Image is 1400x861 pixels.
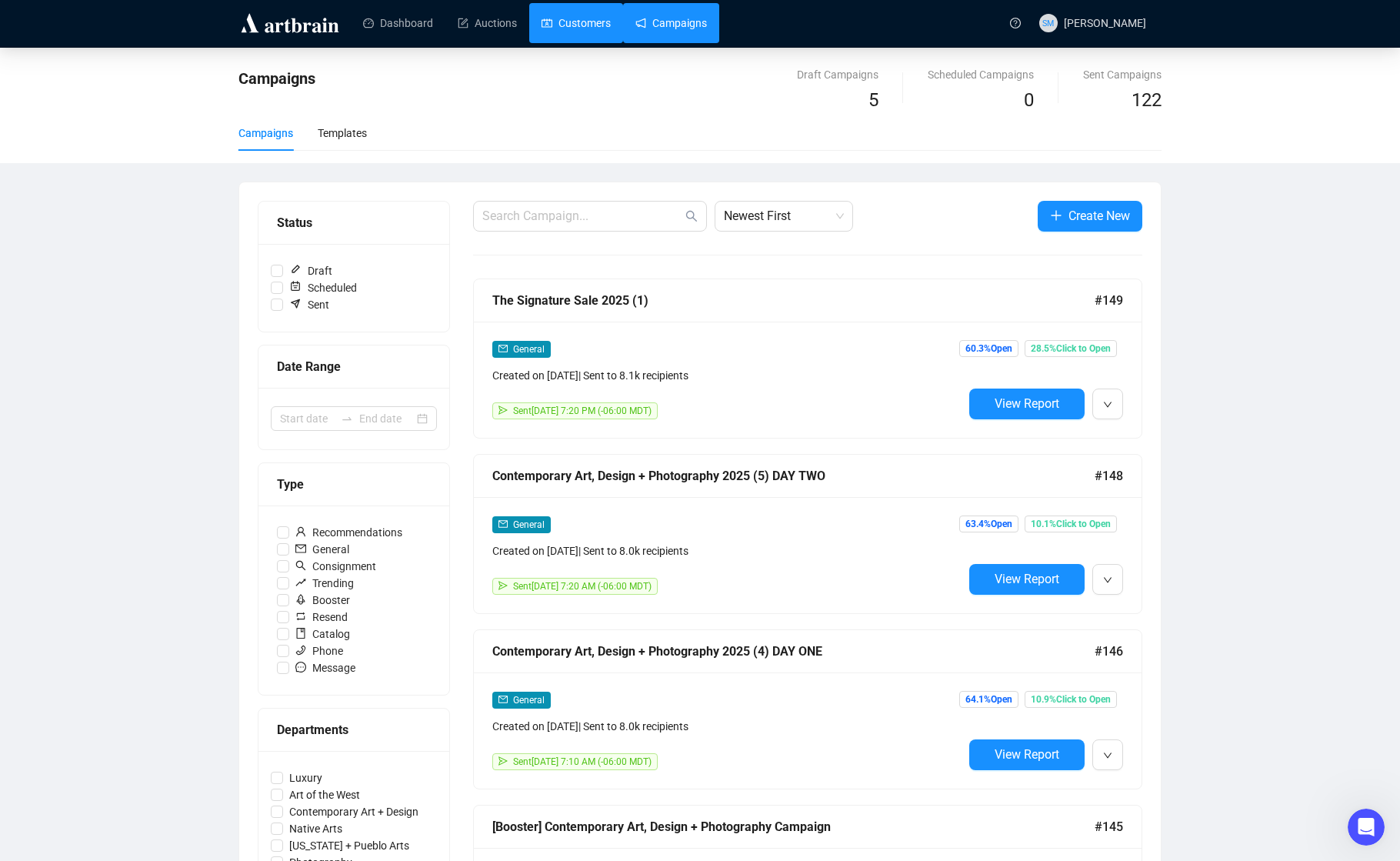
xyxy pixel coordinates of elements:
div: Created on [DATE] | Sent to 8.1k recipients [492,367,963,384]
span: retweet [295,611,306,622]
span: Scheduled [283,279,363,296]
span: Sent [DATE] 7:10 AM (-06:00 MDT) [513,756,652,767]
span: Recommendations [289,524,408,541]
span: View Report [995,572,1059,586]
span: Native Arts [283,820,348,837]
span: #149 [1095,291,1123,310]
input: Search Campaign... [482,207,682,225]
a: Contemporary Art, Design + Photography 2025 (4) DAY ONE#146mailGeneralCreated on [DATE]| Sent to ... [473,629,1142,789]
a: Contemporary Art, Design + Photography 2025 (5) DAY TWO#148mailGeneralCreated on [DATE]| Sent to ... [473,454,1142,614]
span: [US_STATE] + Pueblo Arts [283,837,415,854]
span: 0 [1024,89,1034,111]
span: send [498,581,508,590]
span: Contemporary Art + Design [283,803,425,820]
span: down [1103,576,1112,585]
div: Created on [DATE] | Sent to 8.0k recipients [492,542,963,559]
span: #148 [1095,466,1123,486]
button: Create New [1038,201,1142,232]
span: Resend [289,609,354,626]
span: General [513,695,545,706]
span: Phone [289,642,349,659]
div: Campaigns [238,125,293,142]
span: message [295,662,306,672]
span: book [295,628,306,639]
div: Type [277,475,431,494]
span: View Report [995,747,1059,762]
div: [Booster] Contemporary Art, Design + Photography Campaign [492,817,1095,836]
span: 10.9% Click to Open [1025,691,1117,708]
span: down [1103,400,1112,409]
span: Catalog [289,626,356,642]
span: 122 [1132,89,1162,111]
div: Created on [DATE] | Sent to 8.0k recipients [492,718,963,735]
span: to [341,412,353,425]
button: View Report [969,739,1085,770]
span: Art of the West [283,786,366,803]
a: Campaigns [635,3,707,43]
span: mail [498,695,508,704]
div: Departments [277,720,431,739]
span: user [295,526,306,537]
a: Dashboard [363,3,433,43]
a: Auctions [458,3,517,43]
iframe: Intercom live chat [1348,809,1385,846]
span: Consignment [289,558,382,575]
span: General [513,519,545,530]
span: SM [1042,16,1054,29]
span: Message [289,659,362,676]
span: Sent [DATE] 7:20 PM (-06:00 MDT) [513,405,652,416]
span: search [295,560,306,571]
div: Draft Campaigns [797,66,878,83]
img: logo [238,11,342,35]
div: Sent Campaigns [1083,66,1162,83]
div: Scheduled Campaigns [928,66,1034,83]
span: Luxury [283,769,328,786]
span: General [289,541,355,558]
span: Sent [283,296,335,313]
span: [PERSON_NAME] [1064,17,1146,29]
span: 5 [868,89,878,111]
span: search [685,210,698,222]
a: Customers [542,3,611,43]
input: Start date [280,410,335,427]
a: The Signature Sale 2025 (1)#149mailGeneralCreated on [DATE]| Sent to 8.1k recipientssendSent[DATE... [473,279,1142,439]
div: Date Range [277,357,431,376]
span: View Report [995,396,1059,411]
span: Draft [283,262,338,279]
span: plus [1050,209,1062,222]
input: End date [359,410,414,427]
span: 28.5% Click to Open [1025,340,1117,357]
div: Contemporary Art, Design + Photography 2025 (4) DAY ONE [492,642,1095,661]
span: send [498,756,508,766]
span: Trending [289,575,360,592]
button: View Report [969,389,1085,419]
span: swap-right [341,412,353,425]
span: #146 [1095,642,1123,661]
span: phone [295,645,306,656]
span: down [1103,751,1112,760]
div: The Signature Sale 2025 (1) [492,291,1095,310]
span: 63.4% Open [959,516,1018,532]
span: send [498,405,508,415]
button: View Report [969,564,1085,595]
span: Newest First [724,202,844,231]
span: question-circle [1010,18,1021,28]
span: mail [295,543,306,554]
span: 10.1% Click to Open [1025,516,1117,532]
span: Sent [DATE] 7:20 AM (-06:00 MDT) [513,581,652,592]
span: rise [295,577,306,588]
span: 64.1% Open [959,691,1018,708]
span: rocket [295,594,306,605]
span: General [513,344,545,355]
div: Status [277,213,431,232]
span: mail [498,344,508,353]
span: Campaigns [238,69,315,88]
span: Booster [289,592,356,609]
span: 60.3% Open [959,340,1018,357]
div: Contemporary Art, Design + Photography 2025 (5) DAY TWO [492,466,1095,486]
div: Templates [318,125,367,142]
span: Create New [1068,206,1130,225]
span: mail [498,519,508,529]
span: #145 [1095,817,1123,836]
